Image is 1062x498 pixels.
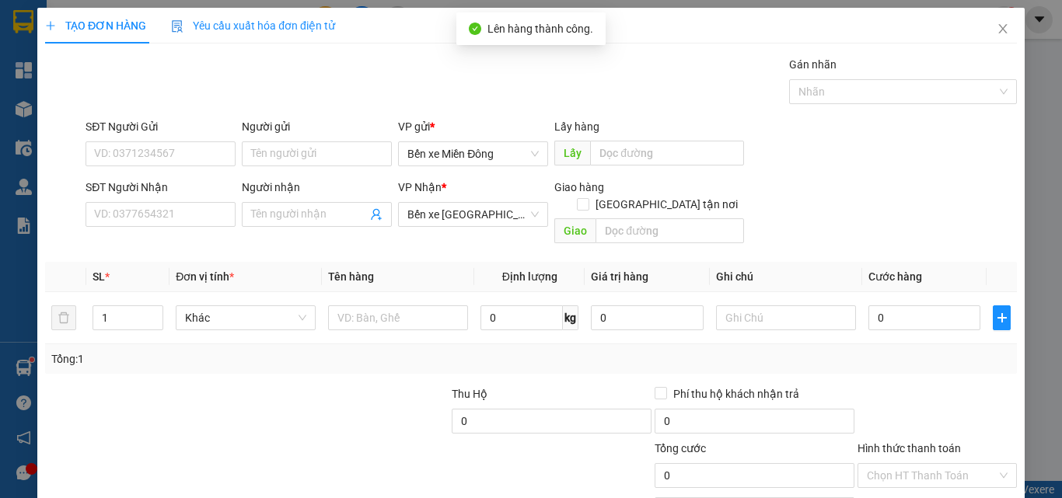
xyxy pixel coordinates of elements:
span: plus [994,312,1010,324]
div: SĐT Người Gửi [86,118,236,135]
label: Gán nhãn [789,58,837,71]
div: VP gửi [398,118,548,135]
label: Hình thức thanh toán [858,442,961,454]
span: SL [93,270,105,283]
span: Khác [185,306,306,329]
span: Bến xe Miền Đông [407,142,539,165]
span: Cước hàng [868,270,922,283]
button: delete [51,305,76,330]
th: Ghi chú [710,262,862,292]
span: Đơn vị tính [176,270,234,283]
span: VP Nhận [398,181,442,193]
span: Lên hàng thành công. [487,23,593,35]
span: user-add [370,208,383,221]
span: Thu Hộ [451,388,487,400]
input: Dọc đường [596,218,743,243]
input: Dọc đường [590,141,743,165]
div: Người nhận [242,179,392,196]
span: TẠO ĐƠN HÀNG [45,19,146,32]
button: Close [981,8,1025,51]
span: Yêu cầu xuất hóa đơn điện tử [171,19,335,32]
span: Tên hàng [328,270,374,283]
span: Bến xe Quảng Ngãi [407,203,539,226]
div: Tổng: 1 [51,350,411,367]
span: Giá trị hàng [591,270,648,283]
input: VD: Bàn, Ghế [328,305,468,330]
span: check-circle [469,23,481,35]
span: Giao hàng [554,181,604,193]
span: Lấy hàng [554,120,599,133]
span: Phí thu hộ khách nhận trả [667,385,805,402]
span: plus [45,20,56,31]
span: close [997,23,1009,35]
span: [GEOGRAPHIC_DATA] tận nơi [589,196,743,213]
img: icon [171,20,183,33]
span: kg [563,305,578,330]
span: Lấy [554,141,590,165]
span: Tổng cước [655,442,706,454]
input: 0 [591,305,703,330]
button: plus [993,305,1011,330]
span: Giao [554,218,596,243]
input: Ghi Chú [716,305,856,330]
span: Định lượng [501,270,557,283]
div: SĐT Người Nhận [86,179,236,196]
div: Người gửi [242,118,392,135]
